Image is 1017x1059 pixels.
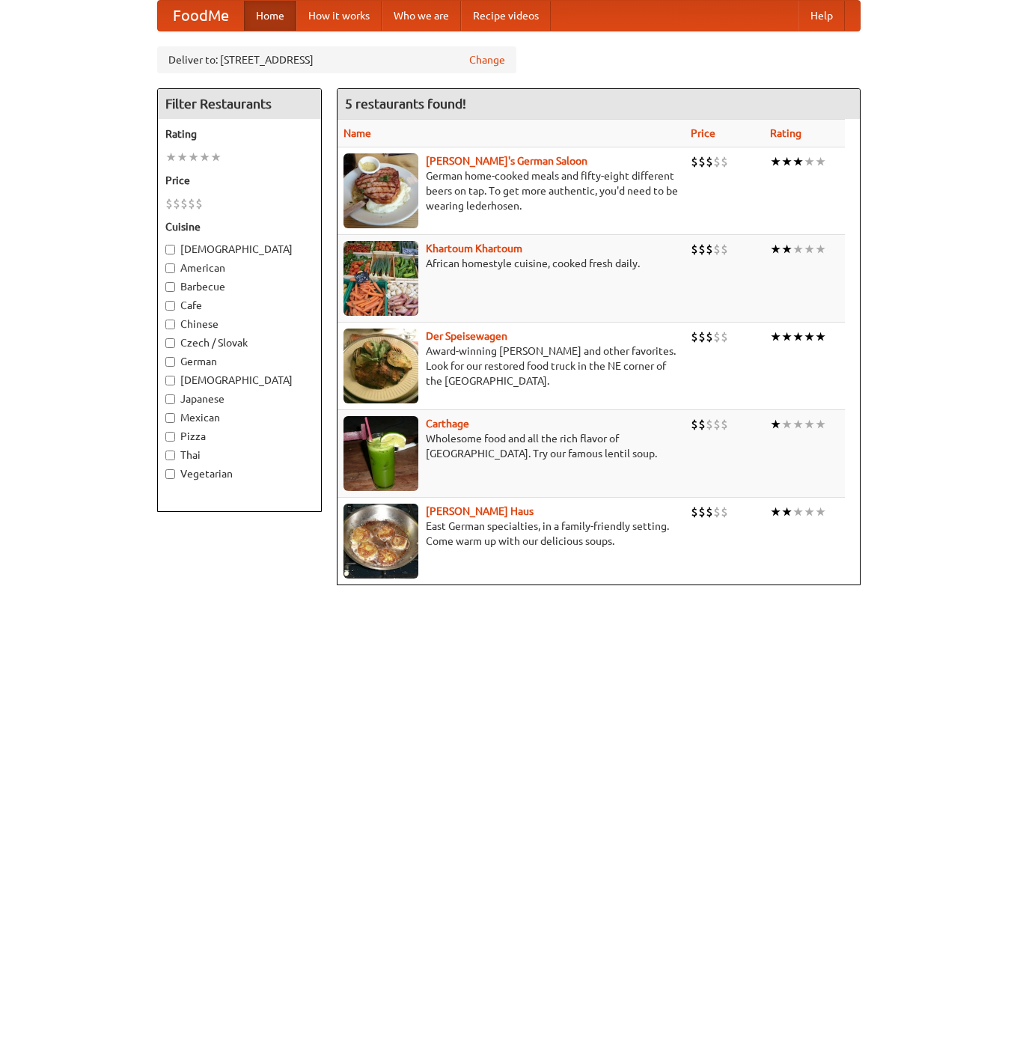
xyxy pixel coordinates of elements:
[698,241,706,257] li: $
[382,1,461,31] a: Who we are
[165,338,175,348] input: Czech / Slovak
[343,504,418,579] img: kohlhaus.jpg
[792,416,804,433] li: ★
[165,149,177,165] li: ★
[296,1,382,31] a: How it works
[713,153,721,170] li: $
[195,195,203,212] li: $
[721,241,728,257] li: $
[770,329,781,345] li: ★
[691,329,698,345] li: $
[706,416,713,433] li: $
[244,1,296,31] a: Home
[691,241,698,257] li: $
[165,173,314,188] h5: Price
[781,241,792,257] li: ★
[804,329,815,345] li: ★
[165,354,314,369] label: German
[691,127,715,139] a: Price
[165,320,175,329] input: Chinese
[706,241,713,257] li: $
[165,429,314,444] label: Pizza
[165,357,175,367] input: German
[426,505,534,517] a: [PERSON_NAME] Haus
[343,153,418,228] img: esthers.jpg
[461,1,551,31] a: Recipe videos
[343,256,679,271] p: African homestyle cuisine, cooked fresh daily.
[815,416,826,433] li: ★
[426,330,507,342] a: Der Speisewagen
[180,195,188,212] li: $
[815,241,826,257] li: ★
[165,413,175,423] input: Mexican
[165,469,175,479] input: Vegetarian
[706,504,713,520] li: $
[815,329,826,345] li: ★
[713,416,721,433] li: $
[343,416,418,491] img: carthage.jpg
[165,242,314,257] label: [DEMOGRAPHIC_DATA]
[770,153,781,170] li: ★
[770,416,781,433] li: ★
[698,416,706,433] li: $
[165,391,314,406] label: Japanese
[343,519,679,549] p: East German specialties, in a family-friendly setting. Come warm up with our delicious soups.
[343,431,679,461] p: Wholesome food and all the rich flavor of [GEOGRAPHIC_DATA]. Try our famous lentil soup.
[165,335,314,350] label: Czech / Slovak
[165,432,175,442] input: Pizza
[343,344,679,388] p: Award-winning [PERSON_NAME] and other favorites. Look for our restored food truck in the NE corne...
[343,329,418,403] img: speisewagen.jpg
[721,329,728,345] li: $
[426,418,469,430] a: Carthage
[792,241,804,257] li: ★
[165,410,314,425] label: Mexican
[804,504,815,520] li: ★
[721,153,728,170] li: $
[165,451,175,460] input: Thai
[698,153,706,170] li: $
[173,195,180,212] li: $
[345,97,466,111] ng-pluralize: 5 restaurants found!
[188,195,195,212] li: $
[165,260,314,275] label: American
[770,127,801,139] a: Rating
[165,282,175,292] input: Barbecue
[343,168,679,213] p: German home-cooked meals and fifty-eight different beers on tap. To get more authentic, you'd nee...
[177,149,188,165] li: ★
[721,504,728,520] li: $
[165,466,314,481] label: Vegetarian
[792,504,804,520] li: ★
[713,241,721,257] li: $
[158,89,321,119] h4: Filter Restaurants
[770,504,781,520] li: ★
[165,376,175,385] input: [DEMOGRAPHIC_DATA]
[698,329,706,345] li: $
[158,1,244,31] a: FoodMe
[165,298,314,313] label: Cafe
[469,52,505,67] a: Change
[343,241,418,316] img: khartoum.jpg
[426,155,587,167] a: [PERSON_NAME]'s German Saloon
[706,153,713,170] li: $
[698,504,706,520] li: $
[199,149,210,165] li: ★
[165,394,175,404] input: Japanese
[165,279,314,294] label: Barbecue
[426,242,522,254] b: Khartoum Khartoum
[165,301,175,311] input: Cafe
[165,448,314,463] label: Thai
[721,416,728,433] li: $
[691,153,698,170] li: $
[798,1,845,31] a: Help
[781,416,792,433] li: ★
[691,416,698,433] li: $
[165,195,173,212] li: $
[165,245,175,254] input: [DEMOGRAPHIC_DATA]
[165,373,314,388] label: [DEMOGRAPHIC_DATA]
[781,329,792,345] li: ★
[713,329,721,345] li: $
